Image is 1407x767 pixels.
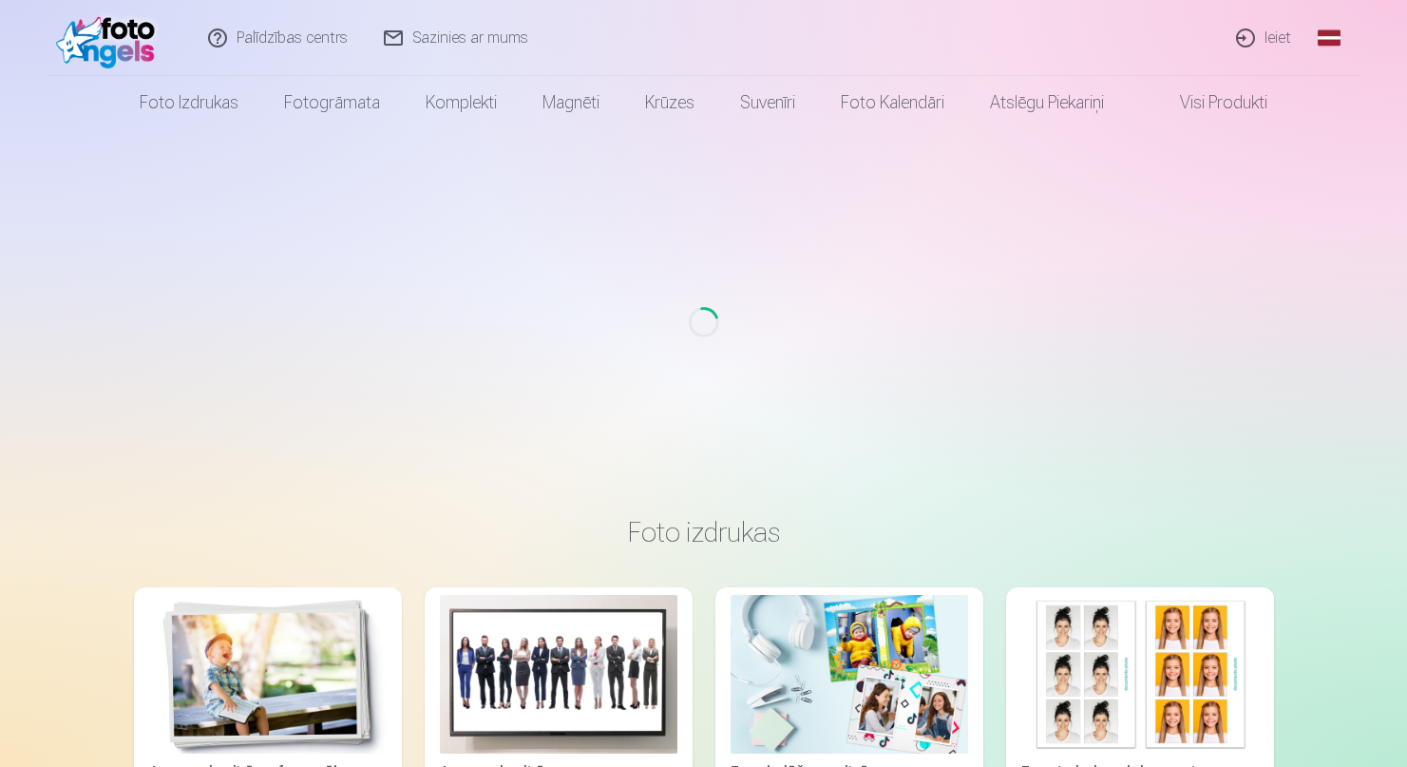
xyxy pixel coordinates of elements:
a: Komplekti [403,76,520,129]
img: Augstas kvalitātes grupu fotoattēlu izdrukas [440,595,677,754]
a: Foto izdrukas [117,76,261,129]
h3: Foto izdrukas [149,515,1259,549]
a: Magnēti [520,76,622,129]
a: Krūzes [622,76,717,129]
img: Foto kolāža no divām fotogrāfijām [731,595,968,754]
a: Foto kalendāri [818,76,967,129]
a: Suvenīri [717,76,818,129]
a: Atslēgu piekariņi [967,76,1127,129]
img: /v1 [56,8,165,68]
img: Augstas kvalitātes fotoattēlu izdrukas [149,595,387,754]
a: Visi produkti [1127,76,1290,129]
img: Foto izdrukas dokumentiem [1021,595,1259,754]
a: Fotogrāmata [261,76,403,129]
